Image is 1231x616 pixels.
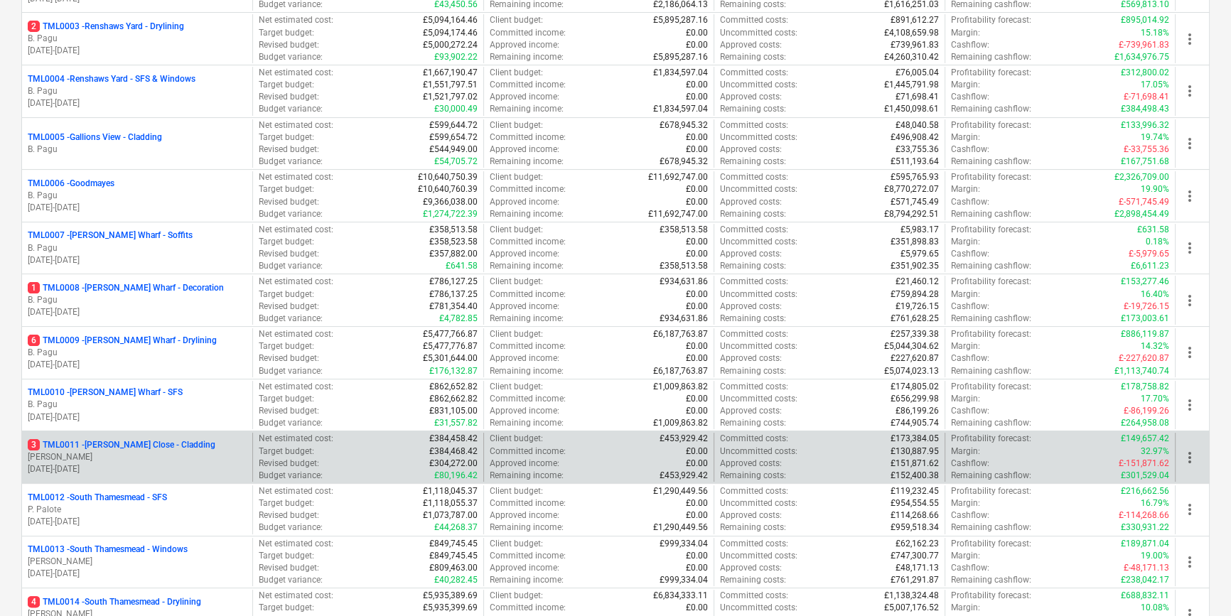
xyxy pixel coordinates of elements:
[1141,79,1169,91] p: 17.05%
[720,39,782,51] p: Approved costs :
[1131,260,1169,272] p: £6,611.23
[28,178,114,190] p: TML0006 - Goodmayes
[259,103,323,115] p: Budget variance :
[490,328,543,340] p: Client budget :
[951,352,989,364] p: Cashflow :
[686,79,708,91] p: £0.00
[1141,288,1169,301] p: 16.40%
[490,39,559,51] p: Approved income :
[653,67,708,79] p: £1,834,597.04
[1121,119,1169,131] p: £133,996.32
[1181,135,1198,152] span: more_vert
[720,103,786,115] p: Remaining costs :
[490,79,566,91] p: Committed income :
[648,208,708,220] p: £11,692,747.00
[429,393,478,405] p: £862,662.82
[686,352,708,364] p: £0.00
[429,144,478,156] p: £544,949.00
[259,288,314,301] p: Target budget :
[660,224,708,236] p: £358,513.58
[259,313,323,325] p: Budget variance :
[28,411,247,423] p: [DATE] - [DATE]
[951,248,989,260] p: Cashflow :
[1160,548,1231,616] iframe: Chat Widget
[720,14,788,26] p: Committed costs :
[686,91,708,103] p: £0.00
[1119,352,1169,364] p: £-227,620.87
[951,328,1031,340] p: Profitability forecast :
[259,156,323,168] p: Budget variance :
[446,260,478,272] p: £641.58
[434,103,478,115] p: £30,000.49
[28,544,247,580] div: TML0013 -South Thamesmead - Windows[PERSON_NAME][DATE]-[DATE]
[28,229,247,266] div: TML0007 -[PERSON_NAME] Wharf - SoffitsB. Pagu[DATE]-[DATE]
[951,224,1031,236] p: Profitability forecast :
[28,439,215,451] p: TML0011 - [PERSON_NAME] Close - Cladding
[28,21,247,57] div: 2TML0003 -Renshaws Yard - DryliningB. Pagu[DATE]-[DATE]
[259,183,314,195] p: Target budget :
[896,67,939,79] p: £76,005.04
[1124,301,1169,313] p: £-19,726.15
[259,236,314,248] p: Target budget :
[490,340,566,352] p: Committed income :
[686,340,708,352] p: £0.00
[951,236,980,248] p: Margin :
[660,260,708,272] p: £358,513.58
[891,131,939,144] p: £496,908.42
[720,365,786,377] p: Remaining costs :
[28,596,201,608] p: TML0014 - South Thamesmead - Drylining
[951,79,980,91] p: Margin :
[901,248,939,260] p: £5,979.65
[28,229,193,242] p: TML0007 - [PERSON_NAME] Wharf - Soffits
[951,183,980,195] p: Margin :
[28,463,247,475] p: [DATE] - [DATE]
[891,313,939,325] p: £761,628.25
[1141,27,1169,39] p: 15.18%
[1121,328,1169,340] p: £886,119.87
[951,196,989,208] p: Cashflow :
[28,282,224,294] p: TML0008 - [PERSON_NAME] Wharf - Decoration
[720,131,797,144] p: Uncommitted costs :
[653,381,708,393] p: £1,009,863.82
[891,156,939,168] p: £511,193.64
[259,91,319,103] p: Revised budget :
[28,516,247,528] p: [DATE] - [DATE]
[896,276,939,288] p: £21,460.12
[28,254,247,266] p: [DATE] - [DATE]
[891,196,939,208] p: £571,745.49
[28,73,195,85] p: TML0004 - Renshaws Yard - SFS & Windows
[28,190,247,202] p: B. Pagu
[720,236,797,248] p: Uncommitted costs :
[259,119,333,131] p: Net estimated cost :
[720,381,788,393] p: Committed costs :
[660,276,708,288] p: £934,631.86
[423,79,478,91] p: £1,551,797.51
[1121,381,1169,393] p: £178,758.82
[1114,365,1169,377] p: £1,113,740.74
[951,67,1031,79] p: Profitability forecast :
[891,236,939,248] p: £351,898.83
[720,248,782,260] p: Approved costs :
[490,183,566,195] p: Committed income :
[28,21,184,33] p: TML0003 - Renshaws Yard - Drylining
[490,171,543,183] p: Client budget :
[720,144,782,156] p: Approved costs :
[1121,276,1169,288] p: £153,277.46
[418,171,478,183] p: £10,640,750.39
[423,14,478,26] p: £5,094,164.46
[951,171,1031,183] p: Profitability forecast :
[28,544,188,556] p: TML0013 - South Thamesmead - Windows
[686,393,708,405] p: £0.00
[720,208,786,220] p: Remaining costs :
[28,306,247,318] p: [DATE] - [DATE]
[418,183,478,195] p: £10,640,760.39
[660,119,708,131] p: £678,945.32
[1121,156,1169,168] p: £167,751.68
[951,39,989,51] p: Cashflow :
[490,119,543,131] p: Client budget :
[720,183,797,195] p: Uncommitted costs :
[951,51,1031,63] p: Remaining cashflow :
[490,236,566,248] p: Committed income :
[429,119,478,131] p: £599,644.72
[28,45,247,57] p: [DATE] - [DATE]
